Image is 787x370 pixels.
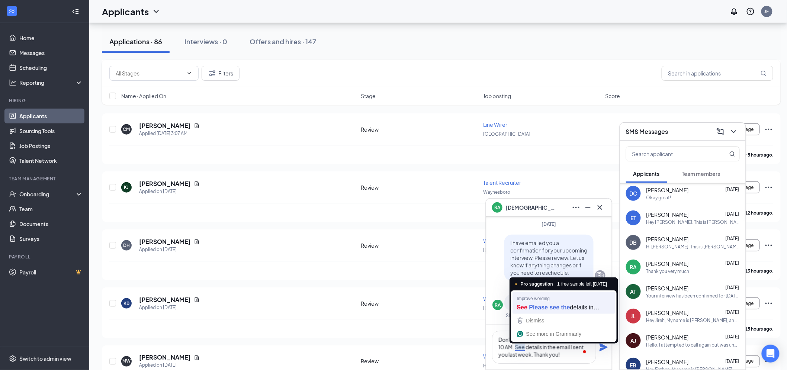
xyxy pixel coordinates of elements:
[361,126,479,133] div: Review
[595,203,604,212] svg: Cross
[764,299,773,308] svg: Ellipses
[726,285,739,290] span: [DATE]
[483,353,536,360] span: Warehouse Associate
[483,121,507,128] span: Line Wirer
[194,181,200,187] svg: Document
[186,70,192,76] svg: ChevronDown
[19,355,71,363] div: Switch to admin view
[250,37,316,46] div: Offers and hires · 147
[139,122,191,130] h5: [PERSON_NAME]
[505,203,558,212] span: [DEMOGRAPHIC_DATA] Alasgarov
[726,187,739,192] span: [DATE]
[483,179,521,186] span: Talent Recruiter
[184,37,227,46] div: Interviews · 0
[139,238,191,246] h5: [PERSON_NAME]
[646,358,689,366] span: [PERSON_NAME]
[726,211,739,217] span: [DATE]
[208,69,217,78] svg: Filter
[19,202,83,216] a: Team
[116,69,183,77] input: All Stages
[726,334,739,340] span: [DATE]
[646,244,740,250] div: Hi [PERSON_NAME], This is [PERSON_NAME] over at Black Bear Talent. I recently tried to reach you ...
[109,37,162,46] div: Applications · 86
[646,235,689,243] span: [PERSON_NAME]
[102,5,149,18] h1: Applicants
[646,194,671,201] div: Okay great!
[745,268,772,274] b: 13 hours ago
[194,297,200,303] svg: Document
[483,305,511,311] span: Harrisonburg
[19,109,83,123] a: Applicants
[123,126,130,132] div: CM
[599,343,608,352] svg: Plane
[542,221,556,227] span: [DATE]
[483,363,511,369] span: Harrisonburg
[19,265,83,280] a: PayrollCrown
[122,358,131,364] div: MW
[745,326,772,332] b: 15 hours ago
[495,302,501,308] div: RA
[761,70,767,76] svg: MagnifyingGlass
[152,7,161,16] svg: ChevronDown
[646,293,740,299] div: Your interview has been confirmed for [DATE] 10AM. The address is [STREET_ADDRESS] [PERSON_NAME],...
[492,331,596,364] textarea: To enrich screen reader interactions, please activate Accessibility in Grammarly extension settings
[9,355,16,363] svg: Settings
[570,202,582,213] button: Ellipses
[483,131,530,137] span: [GEOGRAPHIC_DATA]
[646,211,689,218] span: [PERSON_NAME]
[631,337,636,344] div: AJ
[728,126,740,138] button: ChevronDown
[19,30,83,45] a: Home
[646,260,689,267] span: [PERSON_NAME]
[483,92,511,100] span: Job posting
[9,97,81,104] div: Hiring
[596,271,605,280] svg: Company
[729,151,735,157] svg: MagnifyingGlass
[9,254,81,260] div: Payroll
[483,295,536,302] span: Warehouse Associate
[626,147,714,161] input: Search applicant
[194,355,200,361] svg: Document
[646,317,740,324] div: Hey Jireh, My name is [PERSON_NAME], and I am reaching out on behalf of Black Bear Talent. You re...
[594,202,606,213] button: Cross
[483,247,511,253] span: Harrisonburg
[510,239,587,276] span: I have emailed you a confirmation for your upcoming interview. Please review. Let us know if anyt...
[194,123,200,129] svg: Document
[631,214,636,222] div: ET
[726,260,739,266] span: [DATE]
[745,210,772,216] b: 12 hours ago
[764,183,773,192] svg: Ellipses
[631,312,636,320] div: JL
[139,180,191,188] h5: [PERSON_NAME]
[361,242,479,249] div: Review
[123,242,130,248] div: DH
[646,342,740,348] div: Hello, I attempted to call again but was unable to reach you. When would be a better time to call...
[682,170,720,177] span: Team members
[72,8,79,15] svg: Collapse
[764,241,773,250] svg: Ellipses
[605,92,620,100] span: Score
[762,345,780,363] div: Open Intercom Messenger
[582,202,594,213] button: Minimize
[8,7,16,15] svg: WorkstreamLogo
[19,231,83,246] a: Surveys
[123,300,129,306] div: KB
[121,92,166,100] span: Name · Applied On
[572,203,581,212] svg: Ellipses
[19,79,83,86] div: Reporting
[729,127,738,136] svg: ChevronDown
[483,189,510,195] span: Waynesboro
[765,8,769,15] div: JF
[139,304,200,311] div: Applied on [DATE]
[19,153,83,168] a: Talent Network
[630,361,637,369] div: EB
[9,190,16,198] svg: UserCheck
[19,123,83,138] a: Sourcing Tools
[139,354,191,362] h5: [PERSON_NAME]
[662,66,773,81] input: Search in applications
[9,176,81,182] div: Team Management
[139,246,200,253] div: Applied on [DATE]
[646,309,689,316] span: [PERSON_NAME]
[646,268,690,274] div: Thank you very much
[19,216,83,231] a: Documents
